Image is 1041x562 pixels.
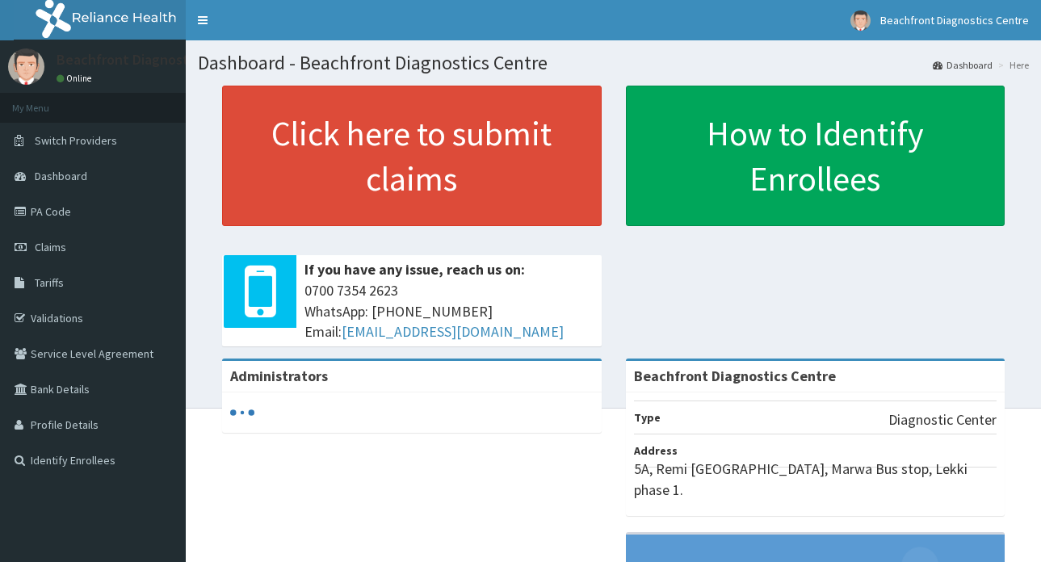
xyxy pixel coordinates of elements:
[304,280,594,342] span: 0700 7354 2623 WhatsApp: [PHONE_NUMBER] Email:
[35,275,64,290] span: Tariffs
[230,401,254,425] svg: audio-loading
[880,13,1029,27] span: Beachfront Diagnostics Centre
[634,459,997,500] p: 5A, Remi [GEOGRAPHIC_DATA], Marwa Bus stop, Lekki phase 1.
[57,73,95,84] a: Online
[304,260,525,279] b: If you have any issue, reach us on:
[634,367,836,385] strong: Beachfront Diagnostics Centre
[888,409,997,430] p: Diagnostic Center
[342,322,564,341] a: [EMAIL_ADDRESS][DOMAIN_NAME]
[230,367,328,385] b: Administrators
[933,58,993,72] a: Dashboard
[35,240,66,254] span: Claims
[994,58,1029,72] li: Here
[35,133,117,148] span: Switch Providers
[8,48,44,85] img: User Image
[57,52,253,67] p: Beachfront Diagnostics Centre
[634,410,661,425] b: Type
[222,86,602,226] a: Click here to submit claims
[850,10,871,31] img: User Image
[626,86,1005,226] a: How to Identify Enrollees
[634,443,678,458] b: Address
[198,52,1029,73] h1: Dashboard - Beachfront Diagnostics Centre
[35,169,87,183] span: Dashboard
